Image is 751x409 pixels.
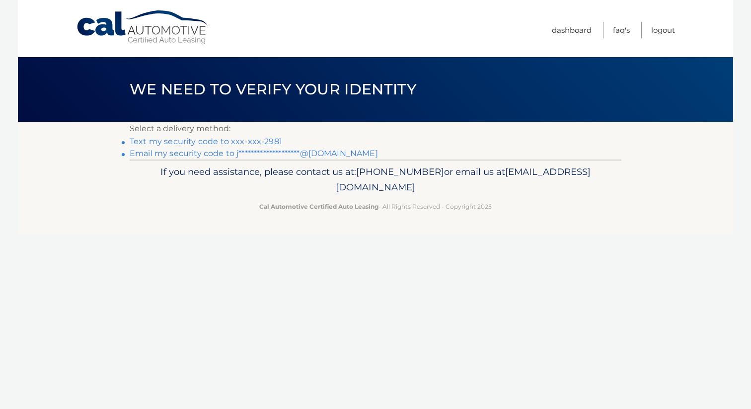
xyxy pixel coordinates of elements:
[136,164,615,196] p: If you need assistance, please contact us at: or email us at
[76,10,210,45] a: Cal Automotive
[130,122,621,136] p: Select a delivery method:
[651,22,675,38] a: Logout
[130,80,416,98] span: We need to verify your identity
[130,137,282,146] a: Text my security code to xxx-xxx-2981
[613,22,630,38] a: FAQ's
[552,22,592,38] a: Dashboard
[136,201,615,212] p: - All Rights Reserved - Copyright 2025
[356,166,444,177] span: [PHONE_NUMBER]
[259,203,378,210] strong: Cal Automotive Certified Auto Leasing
